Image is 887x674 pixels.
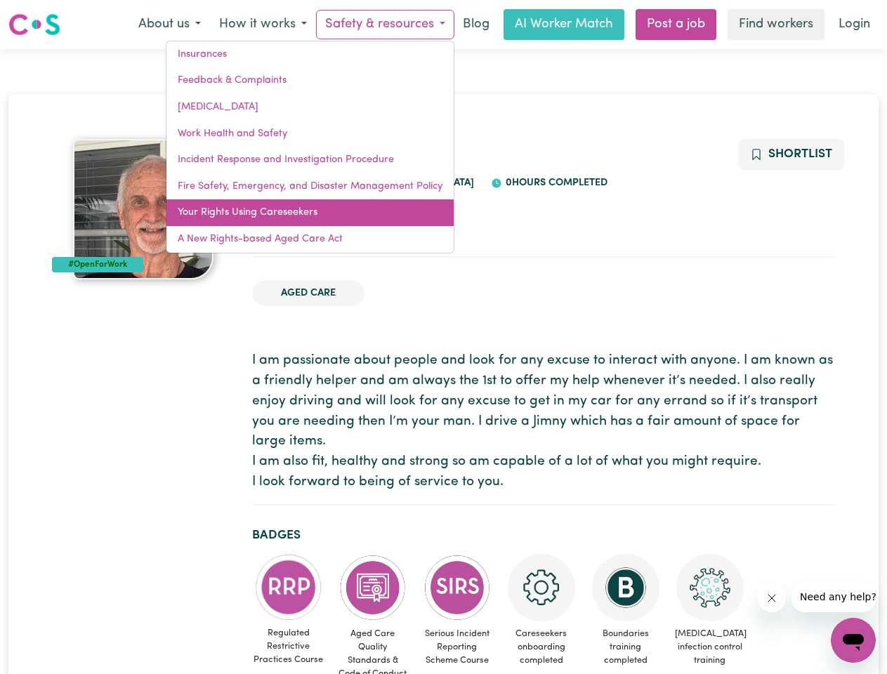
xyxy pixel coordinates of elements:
span: Regulated Restrictive Practices Course [252,621,325,673]
a: Kenneth's profile picture'#OpenForWork [52,139,235,279]
a: A New Rights-based Aged Care Act [166,226,454,253]
button: Safety & resources [316,10,454,39]
img: CS Academy: COVID-19 Infection Control Training course completed [676,554,744,621]
a: Login [830,9,879,40]
img: CS Academy: Aged Care Quality Standards & Code of Conduct course completed [339,554,407,621]
span: Need any help? [8,10,85,21]
div: #OpenForWork [52,257,144,272]
img: CS Academy: Careseekers Onboarding course completed [508,554,575,621]
iframe: Button to launch messaging window [831,618,876,663]
a: Blog [454,9,498,40]
a: Work Health and Safety [166,121,454,147]
a: Find workers [728,9,824,40]
div: Safety & resources [166,41,454,253]
p: I am passionate about people and look for any excuse to interact with anyone. I am known as a fri... [252,351,836,493]
a: AI Worker Match [504,9,624,40]
button: About us [129,10,210,39]
li: Aged Care [252,280,364,307]
span: [MEDICAL_DATA] infection control training [674,621,747,673]
a: Feedback & Complaints [166,67,454,94]
img: CS Academy: Serious Incident Reporting Scheme course completed [423,554,491,621]
a: Careseekers logo [8,8,60,41]
a: Fire Safety, Emergency, and Disaster Management Policy [166,173,454,200]
iframe: Close message [758,584,786,612]
span: Careseekers onboarding completed [505,621,578,673]
span: Boundaries training completed [589,621,662,673]
span: Shortlist [768,148,832,160]
a: Your Rights Using Careseekers [166,199,454,226]
button: How it works [210,10,316,39]
img: CS Academy: Boundaries in care and support work course completed [592,554,659,621]
a: Insurances [166,41,454,68]
img: CS Academy: Regulated Restrictive Practices course completed [255,554,322,621]
img: Kenneth [73,139,213,279]
a: Incident Response and Investigation Procedure [166,147,454,173]
span: Serious Incident Reporting Scheme Course [421,621,494,673]
a: [MEDICAL_DATA] [166,94,454,121]
a: Post a job [636,9,716,40]
span: 0 hours completed [502,178,607,188]
iframe: Message from company [791,581,876,612]
h2: Badges [252,528,836,543]
img: Careseekers logo [8,12,60,37]
button: Add to shortlist [738,139,844,170]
